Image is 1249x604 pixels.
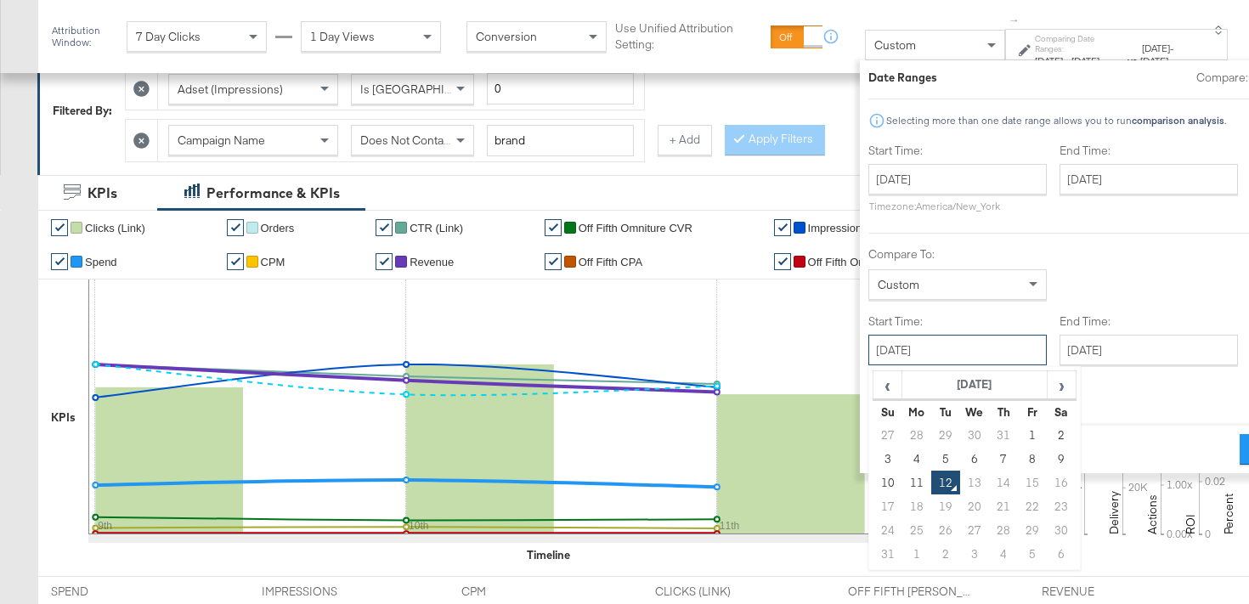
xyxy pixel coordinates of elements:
[85,222,145,234] span: Clicks (Link)
[901,399,930,423] th: Mo
[579,222,692,234] span: Off Fifth Omniture CVR
[545,253,562,270] a: ✔
[901,518,930,542] td: 25
[848,584,975,600] span: OFF FIFTH [PERSON_NAME]
[930,471,959,494] td: 12
[262,584,389,600] span: IMPRESSIONS
[989,494,1018,518] td: 21
[1035,33,1125,55] label: Comparing Date Ranges:
[1125,54,1140,67] strong: vs
[989,399,1018,423] th: Th
[1144,494,1160,534] text: Actions
[1018,471,1047,494] td: 15
[1007,18,1023,24] span: ↑
[1018,518,1047,542] td: 29
[960,399,989,423] th: We
[476,29,537,44] span: Conversion
[261,222,295,234] span: Orders
[53,103,112,119] div: Filtered By:
[527,547,570,563] div: Timeline
[1060,313,1245,330] label: End Time:
[1047,542,1076,566] td: 6
[1047,494,1076,518] td: 23
[873,542,901,566] td: 31
[545,219,562,236] a: ✔
[868,200,1047,212] p: Timezone: America/New_York
[1018,423,1047,447] td: 1
[873,399,901,423] th: Su
[360,82,490,97] span: Is [GEOGRAPHIC_DATA]
[1035,54,1125,68] div: -
[873,494,901,518] td: 17
[658,125,712,155] button: + Add
[874,372,901,398] span: ‹
[878,277,919,292] span: Custom
[615,20,764,52] label: Use Unified Attribution Setting:
[930,542,959,566] td: 2
[1106,491,1122,534] text: Delivery
[227,253,244,270] a: ✔
[901,423,930,447] td: 28
[51,25,118,48] div: Attribution Window:
[874,37,916,53] span: Custom
[960,423,989,447] td: 30
[1018,447,1047,471] td: 8
[1060,143,1245,159] label: End Time:
[901,471,930,494] td: 11
[1140,54,1168,67] span: [DATE]
[51,409,76,426] div: KPIs
[960,494,989,518] td: 20
[1047,399,1076,423] th: Sa
[51,253,68,270] a: ✔
[1047,471,1076,494] td: 16
[178,133,265,148] span: Campaign Name
[1071,54,1099,67] span: [DATE]
[885,115,1227,127] div: Selecting more than one date range allows you to run .
[930,518,959,542] td: 26
[873,518,901,542] td: 24
[655,584,783,600] span: CLICKS (LINK)
[1142,42,1170,54] span: [DATE]
[989,471,1018,494] td: 14
[901,447,930,471] td: 4
[960,471,989,494] td: 13
[930,423,959,447] td: 29
[868,70,937,86] div: Date Ranges
[901,370,1047,399] th: [DATE]
[868,143,1047,159] label: Start Time:
[1042,584,1169,600] span: REVENUE
[989,518,1018,542] td: 28
[1132,114,1224,127] strong: comparison analysis
[376,253,393,270] a: ✔
[579,256,642,268] span: off fifth CPA
[1047,447,1076,471] td: 9
[1047,518,1076,542] td: 30
[1140,42,1201,68] div: -
[960,447,989,471] td: 6
[808,222,868,234] span: Impressions
[136,29,201,44] span: 7 Day Clicks
[901,542,930,566] td: 1
[360,133,453,148] span: Does Not Contain
[960,518,989,542] td: 27
[774,253,791,270] a: ✔
[989,542,1018,566] td: 4
[227,219,244,236] a: ✔
[1048,372,1075,398] span: ›
[178,82,283,97] span: Adset (Impressions)
[808,256,921,268] span: Off Fifth Omniture AOV
[261,256,285,268] span: CPM
[1018,542,1047,566] td: 5
[1035,54,1063,67] span: [DATE]
[376,219,393,236] a: ✔
[930,494,959,518] td: 19
[85,256,117,268] span: Spend
[1183,514,1198,534] text: ROI
[487,73,634,104] input: Enter a number
[873,423,901,447] td: 27
[868,313,1047,330] label: Start Time:
[1018,494,1047,518] td: 22
[989,447,1018,471] td: 7
[1047,423,1076,447] td: 2
[487,125,634,156] input: Enter a search term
